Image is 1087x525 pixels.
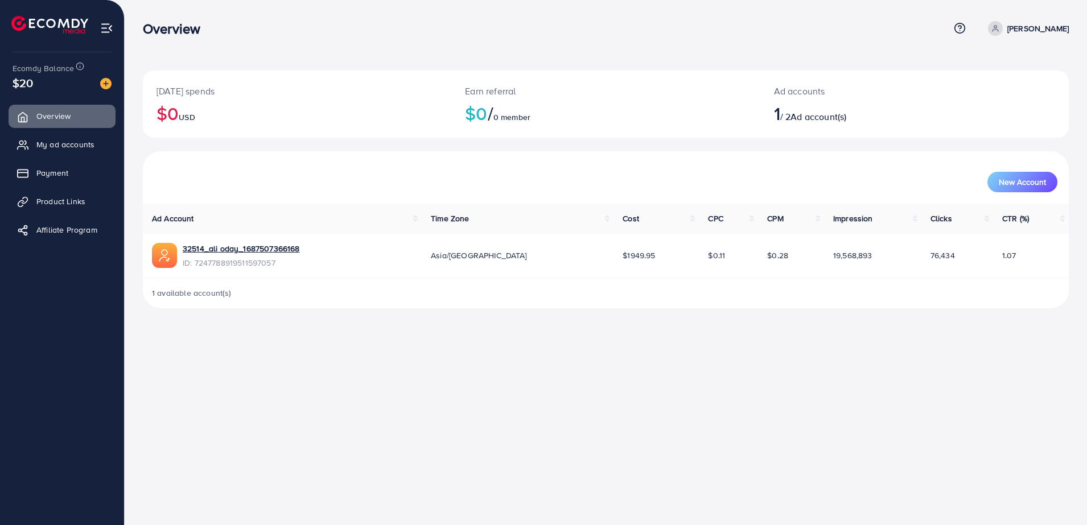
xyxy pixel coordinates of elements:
[1002,250,1016,261] span: 1.07
[983,21,1069,36] a: [PERSON_NAME]
[999,178,1046,186] span: New Account
[833,213,873,224] span: Impression
[767,250,788,261] span: $0.28
[1002,213,1029,224] span: CTR (%)
[157,102,438,124] h2: $0
[488,100,493,126] span: /
[36,167,68,179] span: Payment
[183,257,299,268] span: ID: 7247788919511597057
[767,213,783,224] span: CPM
[623,250,655,261] span: $1949.95
[623,213,639,224] span: Cost
[9,218,116,241] a: Affiliate Program
[930,213,952,224] span: Clicks
[9,162,116,184] a: Payment
[493,111,530,123] span: 0 member
[36,196,85,207] span: Product Links
[13,75,33,91] span: $20
[774,84,978,98] p: Ad accounts
[708,250,725,261] span: $0.11
[431,250,527,261] span: Asia/[GEOGRAPHIC_DATA]
[431,213,469,224] span: Time Zone
[774,100,780,126] span: 1
[1007,22,1069,35] p: [PERSON_NAME]
[833,250,872,261] span: 19,568,893
[152,287,232,299] span: 1 available account(s)
[100,22,113,35] img: menu
[36,110,71,122] span: Overview
[179,111,195,123] span: USD
[36,224,97,235] span: Affiliate Program
[152,213,194,224] span: Ad Account
[36,139,94,150] span: My ad accounts
[100,78,112,89] img: image
[13,63,74,74] span: Ecomdy Balance
[183,243,299,254] a: 32514_ali oday_1687507366168
[143,20,209,37] h3: Overview
[1039,474,1078,516] iframe: Chat
[9,105,116,127] a: Overview
[11,16,88,34] img: logo
[708,213,723,224] span: CPC
[152,243,177,268] img: ic-ads-acc.e4c84228.svg
[465,102,746,124] h2: $0
[930,250,955,261] span: 76,434
[774,102,978,124] h2: / 2
[465,84,746,98] p: Earn referral
[790,110,846,123] span: Ad account(s)
[9,133,116,156] a: My ad accounts
[9,190,116,213] a: Product Links
[157,84,438,98] p: [DATE] spends
[987,172,1057,192] button: New Account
